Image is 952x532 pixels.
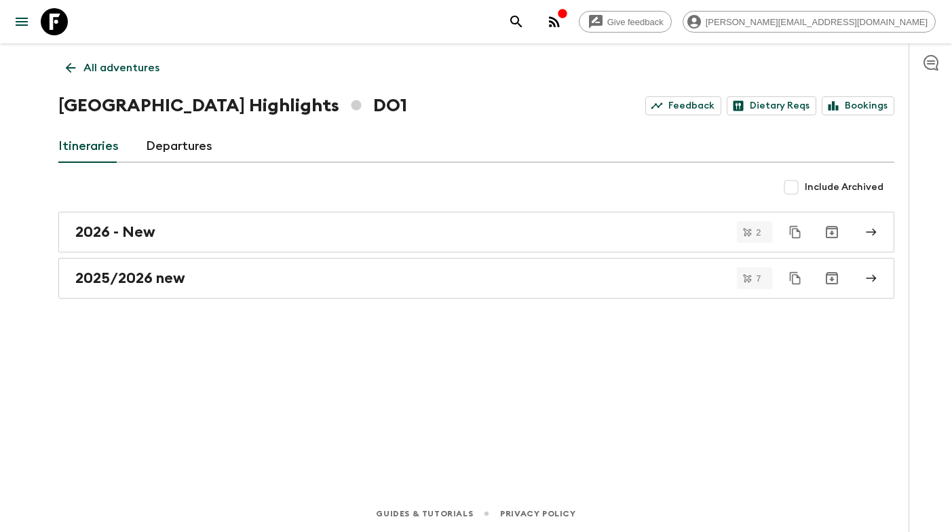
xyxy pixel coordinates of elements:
span: [PERSON_NAME][EMAIL_ADDRESS][DOMAIN_NAME] [698,17,935,27]
button: Duplicate [783,220,807,244]
button: menu [8,8,35,35]
a: Give feedback [579,11,672,33]
button: Duplicate [783,266,807,290]
div: [PERSON_NAME][EMAIL_ADDRESS][DOMAIN_NAME] [683,11,936,33]
span: Give feedback [600,17,671,27]
a: 2026 - New [58,212,894,252]
span: 7 [748,274,769,283]
a: Guides & Tutorials [376,506,473,521]
a: Departures [146,130,212,163]
span: Include Archived [805,180,883,194]
button: search adventures [503,8,530,35]
span: 2 [748,228,769,237]
a: Bookings [822,96,894,115]
button: Archive [818,218,845,246]
a: Privacy Policy [500,506,575,521]
button: Archive [818,265,845,292]
a: Itineraries [58,130,119,163]
h2: 2025/2026 new [75,269,185,287]
a: Dietary Reqs [727,96,816,115]
a: Feedback [645,96,721,115]
p: All adventures [83,60,159,76]
h1: [GEOGRAPHIC_DATA] Highlights DO1 [58,92,407,119]
h2: 2026 - New [75,223,155,241]
a: All adventures [58,54,167,81]
a: 2025/2026 new [58,258,894,299]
